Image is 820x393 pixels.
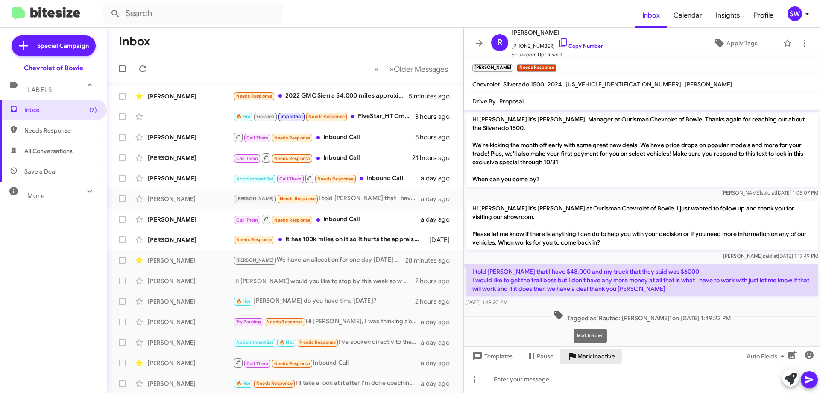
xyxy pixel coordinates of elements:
[412,154,457,162] div: 21 hours ago
[280,196,316,201] span: Needs Response
[236,93,272,99] span: Needs Response
[635,3,667,28] a: Inbox
[464,349,520,364] button: Templates
[421,215,457,224] div: a day ago
[236,217,258,223] span: Call Them
[394,65,448,74] span: Older Messages
[466,112,818,187] p: Hi [PERSON_NAME] it's [PERSON_NAME], Manager at Ourisman Chevrolet of Bowie. Thanks again for rea...
[256,381,293,386] span: Needs Response
[233,112,415,121] div: FiveStar_HT Crn [DATE] $3.81 -0.5 Crn [DATE] $3.96 -0.5 Crn [DATE] $4.11 -1.25 Bns [DATE] $9.51 -...
[233,152,412,163] div: Inbound Call
[389,64,394,74] span: »
[27,192,45,200] span: More
[370,60,453,78] nav: Page navigation example
[723,253,818,259] span: [PERSON_NAME] [DATE] 1:17:49 PM
[558,43,603,49] a: Copy Number
[499,98,524,105] span: Proposal
[409,92,457,100] div: 5 minutes ago
[415,133,457,142] div: 5 hours ago
[421,195,457,203] div: a day ago
[721,189,818,196] span: [PERSON_NAME] [DATE] 1:05:07 PM
[274,217,310,223] span: Needs Response
[466,201,818,250] p: Hi [PERSON_NAME] it's [PERSON_NAME] at Ourisman Chevrolet of Bowie. I just wanted to follow up an...
[236,319,261,325] span: Try Pausing
[236,196,274,201] span: [PERSON_NAME]
[233,358,421,368] div: Inbound Call
[512,38,603,50] span: [PHONE_NUMBER]
[148,338,233,347] div: [PERSON_NAME]
[761,189,776,196] span: said at
[148,318,233,326] div: [PERSON_NAME]
[37,41,89,50] span: Special Campaign
[266,319,303,325] span: Needs Response
[421,338,457,347] div: a day ago
[497,36,503,50] span: R
[233,337,421,347] div: I've spoken directly to the sales person and we've set up a time [DATE] for me to look at the veh...
[148,256,233,265] div: [PERSON_NAME]
[747,3,780,28] a: Profile
[148,215,233,224] div: [PERSON_NAME]
[726,35,758,51] span: Apply Tags
[233,255,405,265] div: We have an allocation for one day [DATE] actually, [PERSON_NAME] is going to call you.
[274,156,310,161] span: Needs Response
[24,64,83,72] div: Chevrolet of Bowie
[233,214,421,225] div: Inbound Call
[236,156,258,161] span: Call Them
[119,35,150,48] h1: Inbox
[550,310,734,322] span: Tagged as 'Routed: [PERSON_NAME]' on [DATE] 1:49:22 PM
[421,174,457,183] div: a day ago
[236,298,251,304] span: 🔥 Hot
[148,133,233,142] div: [PERSON_NAME]
[236,340,274,345] span: Appointment Set
[148,195,233,203] div: [PERSON_NAME]
[103,3,283,24] input: Search
[512,27,603,38] span: [PERSON_NAME]
[747,349,788,364] span: Auto Fields
[256,114,275,119] span: Finished
[279,340,294,345] span: 🔥 Hot
[375,64,379,74] span: «
[274,361,310,366] span: Needs Response
[233,194,421,204] div: I told [PERSON_NAME] that I have $48.000 and my truck that they said was $6000 I would like to ge...
[466,299,507,305] span: [DATE] 1:49:20 PM
[685,80,732,88] span: [PERSON_NAME]
[233,173,421,183] div: Inbound Call
[236,114,251,119] span: 🔥 Hot
[148,92,233,100] div: [PERSON_NAME]
[233,317,421,327] div: Hi [PERSON_NAME], I was thinking about upgrading at year end. If I decide to do so, I will let yo...
[24,147,73,155] span: All Conversations
[421,379,457,388] div: a day ago
[425,236,457,244] div: [DATE]
[472,64,513,72] small: [PERSON_NAME]
[148,154,233,162] div: [PERSON_NAME]
[667,3,709,28] a: Calendar
[384,60,453,78] button: Next
[236,176,274,182] span: Appointment Set
[780,6,811,21] button: SW
[709,3,747,28] a: Insights
[281,114,303,119] span: Important
[560,349,622,364] button: Mark Inactive
[740,349,794,364] button: Auto Fields
[233,91,409,101] div: 2022 GMC Sierra 54,000 miles approximately
[24,106,97,114] span: Inbox
[233,132,415,142] div: Inbound Call
[517,64,556,72] small: Needs Response
[299,340,336,345] span: Needs Response
[148,297,233,306] div: [PERSON_NAME]
[415,297,457,306] div: 2 hours ago
[236,381,251,386] span: 🔥 Hot
[548,80,562,88] span: 2024
[472,80,500,88] span: Chevrolet
[537,349,553,364] span: Pause
[148,379,233,388] div: [PERSON_NAME]
[788,6,802,21] div: SW
[577,349,615,364] span: Mark Inactive
[503,80,544,88] span: Silverado 1500
[763,253,778,259] span: said at
[236,237,272,242] span: Needs Response
[148,359,233,367] div: [PERSON_NAME]
[512,50,603,59] span: Showroom Up Unsold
